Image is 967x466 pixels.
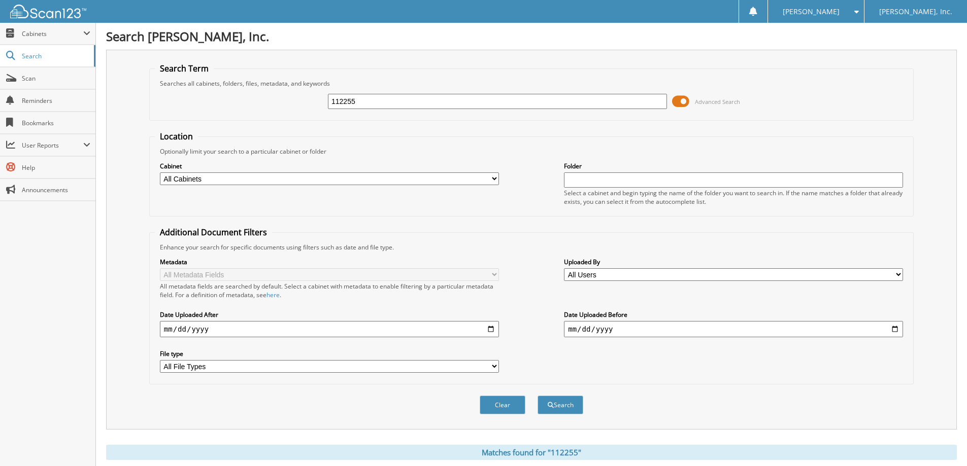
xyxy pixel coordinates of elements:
[160,349,499,358] label: File type
[564,258,903,266] label: Uploaded By
[22,119,90,127] span: Bookmarks
[155,79,908,88] div: Searches all cabinets, folders, files, metadata, and keywords
[160,258,499,266] label: Metadata
[22,96,90,105] span: Reminders
[695,98,740,105] span: Advanced Search
[564,162,903,170] label: Folder
[106,28,957,45] h1: Search [PERSON_NAME], Inc.
[155,227,272,238] legend: Additional Document Filters
[879,9,952,15] span: [PERSON_NAME], Inc.
[564,321,903,337] input: end
[106,445,957,460] div: Matches found for "112255"
[783,9,840,15] span: [PERSON_NAME]
[22,186,90,194] span: Announcements
[564,310,903,319] label: Date Uploaded Before
[22,52,89,60] span: Search
[155,243,908,252] div: Enhance your search for specific documents using filters such as date and file type.
[160,162,499,170] label: Cabinet
[155,147,908,156] div: Optionally limit your search to a particular cabinet or folder
[155,131,198,142] legend: Location
[22,74,90,83] span: Scan
[160,282,499,299] div: All metadata fields are searched by default. Select a cabinet with metadata to enable filtering b...
[22,141,83,150] span: User Reports
[22,163,90,172] span: Help
[480,396,525,414] button: Clear
[22,29,83,38] span: Cabinets
[538,396,583,414] button: Search
[10,5,86,18] img: scan123-logo-white.svg
[266,291,280,299] a: here
[160,310,499,319] label: Date Uploaded After
[564,189,903,206] div: Select a cabinet and begin typing the name of the folder you want to search in. If the name match...
[160,321,499,337] input: start
[155,63,214,74] legend: Search Term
